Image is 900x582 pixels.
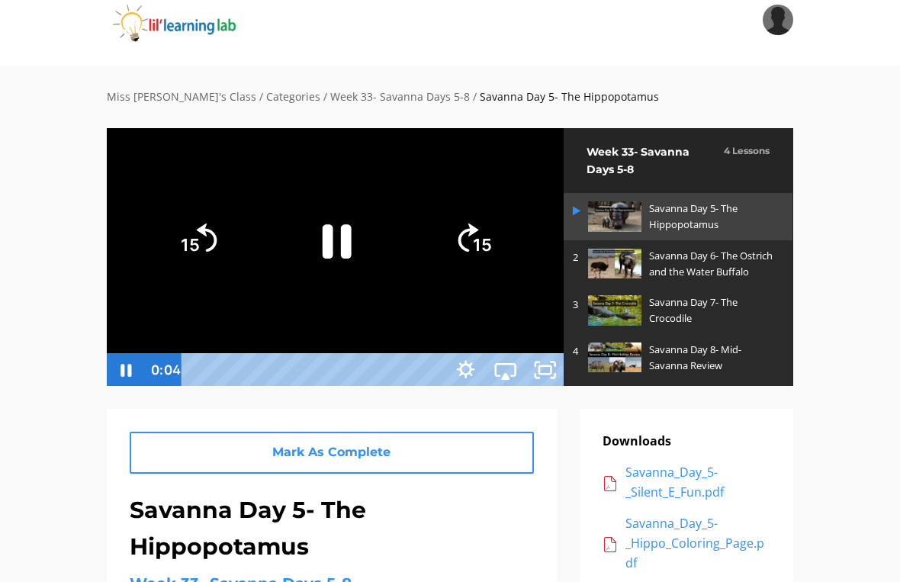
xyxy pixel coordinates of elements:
[588,201,641,231] img: NAWTeidCRe23sNbCMYw8_Screen_Shot_2022-05-04_at_8.12.36_PM.png
[266,89,320,104] a: Categories
[283,188,388,293] button: Pause
[323,88,327,105] div: /
[473,88,477,105] div: /
[480,88,659,105] div: Savanna Day 5- The Hippopotamus
[649,294,776,326] p: Savanna Day 7- The Crocodile
[603,476,618,491] img: acrobat.png
[259,88,263,105] div: /
[603,514,770,573] a: Savanna_Day_5-_Hippo_Coloring_Page.pdf
[181,236,200,256] tspan: 15
[724,143,770,158] h3: 4 Lessons
[564,240,792,288] a: 2 Savanna Day 6- The Ostrich and the Water Buffalo
[445,353,485,387] button: Show settings menu
[106,353,146,387] button: Pause
[588,249,641,278] img: 7udXhxuPTy2hwMUGD4yY_Screen_Shot_2022-05-04_at_8.27.39_PM.png
[525,353,564,387] button: Unfullscreen
[196,353,436,387] div: Playbar
[763,5,793,35] img: 7d0b3d1d4d883f76e30714d3632abb93
[473,236,492,256] tspan: 15
[588,295,641,325] img: oUX9yeoQ8WsRALGT7qjA_Screen_Shot_2022-05-04_at_8.33.30_PM.png
[588,342,641,372] img: 0mVhjNRnQASB6hh8ZO4N_Screen_Shot_2022-05-04_at_8.37.54_PM.png
[573,297,580,313] p: 3
[161,204,234,277] button: Skip back 15 seconds
[330,89,470,104] a: Week 33- Savanna Days 5-8
[130,492,534,565] h1: Savanna Day 5- The Hippopotamus
[564,334,792,381] a: 4 Savanna Day 8- Mid-Savanna Review
[603,537,618,552] img: acrobat.png
[130,432,534,474] a: Mark As Complete
[603,432,770,452] p: Downloads
[107,5,281,43] img: iJObvVIsTmeLBah9dr2P_logo_360x80.png
[649,342,776,374] p: Savanna Day 8- Mid-Savanna Review
[587,143,716,178] h2: Week 33- Savanna Days 5-8
[564,381,792,423] a: Next Category
[573,343,580,359] p: 4
[485,353,525,387] button: Airplay
[564,287,792,334] a: 3 Savanna Day 7- The Crocodile
[436,204,509,277] button: Skip ahead 15 seconds
[564,193,792,240] a: Savanna Day 5- The Hippopotamus
[573,249,580,265] p: 2
[649,248,776,280] p: Savanna Day 6- The Ostrich and the Water Buffalo
[625,463,770,502] div: Savanna_Day_5-_Silent_E_Fun.pdf
[107,89,256,104] a: Miss [PERSON_NAME]'s Class
[625,514,770,573] div: Savanna_Day_5-_Hippo_Coloring_Page.pdf
[649,201,776,233] p: Savanna Day 5- The Hippopotamus
[603,463,770,502] a: Savanna_Day_5-_Silent_E_Fun.pdf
